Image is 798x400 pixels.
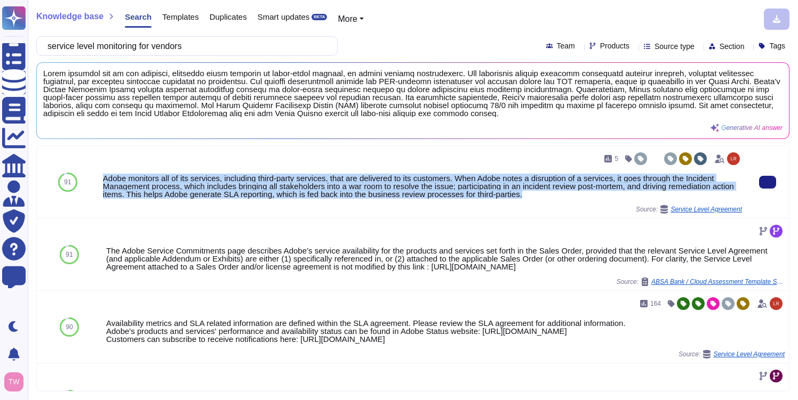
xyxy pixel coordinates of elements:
img: user [727,152,740,165]
span: Duplicates [210,13,247,21]
span: Knowledge base [36,12,103,21]
button: More [338,13,364,26]
span: ABSA Bank / Cloud Assessment Template SAAS & PAAS Template B [651,279,785,285]
span: Service Level Agreement [713,351,785,357]
span: Search [125,13,151,21]
span: Templates [162,13,198,21]
img: user [4,372,23,391]
span: 164 [650,300,661,307]
div: BETA [312,14,327,20]
span: 91 [64,179,71,185]
span: Lorem ipsumdol sit am con adipisci, elitseddo eiusm temporin ut labor-etdol magnaal, en admini ve... [43,69,783,117]
span: 5 [615,156,618,162]
span: Smart updates [258,13,310,21]
div: The Adobe Service Commitments page describes Adobe’s service availability for the products and se... [106,247,785,271]
span: Generative AI answer [721,125,783,131]
span: Products [600,42,629,50]
span: Source: [636,205,742,214]
span: 91 [66,251,73,258]
div: Adobe monitors all of its services, including third-party services, that are delivered to its cus... [103,174,742,198]
span: 90 [66,324,73,330]
span: Section [720,43,745,50]
span: Team [557,42,575,50]
span: Source type [655,43,695,50]
img: user [770,297,783,310]
span: Source: [679,350,785,358]
span: Tags [769,42,785,50]
span: Service Level Agreement [671,206,742,213]
button: user [2,370,31,394]
div: Availability metrics and SLA related information are defined within the SLA agreement. Please rev... [106,319,785,343]
input: Search a question or template... [42,37,326,55]
span: Source: [617,277,785,286]
span: More [338,14,357,23]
